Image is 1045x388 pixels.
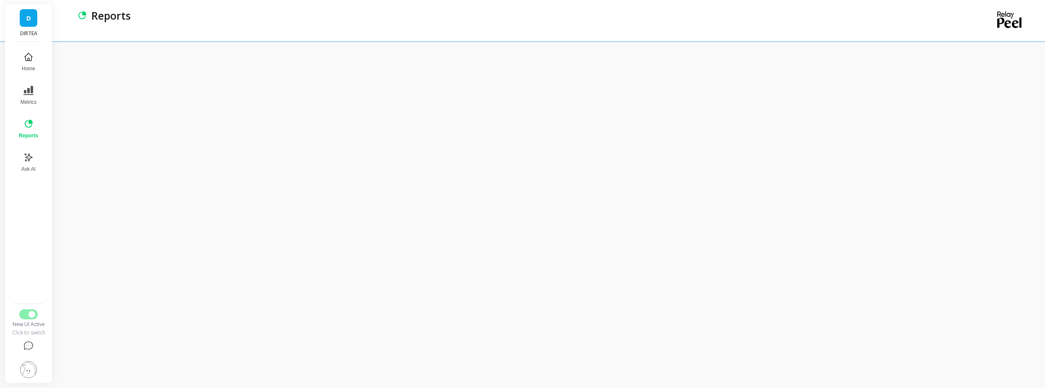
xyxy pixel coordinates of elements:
[14,80,43,110] button: Metrics
[21,166,36,172] span: Ask AI
[91,8,131,23] p: Reports
[14,47,43,77] button: Home
[10,356,46,383] button: Settings
[19,309,38,319] button: Switch to Legacy UI
[14,147,43,177] button: Ask AI
[70,58,1028,371] iframe: Omni Embed
[14,114,43,144] button: Reports
[10,329,46,336] div: Click to switch
[22,65,35,72] span: Home
[20,361,37,378] img: profile picture
[10,321,46,328] div: New UI Active
[26,13,31,23] span: D
[21,99,37,105] span: Metrics
[10,336,46,356] button: Help
[13,30,44,37] p: DIRTEA
[19,132,38,139] span: Reports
